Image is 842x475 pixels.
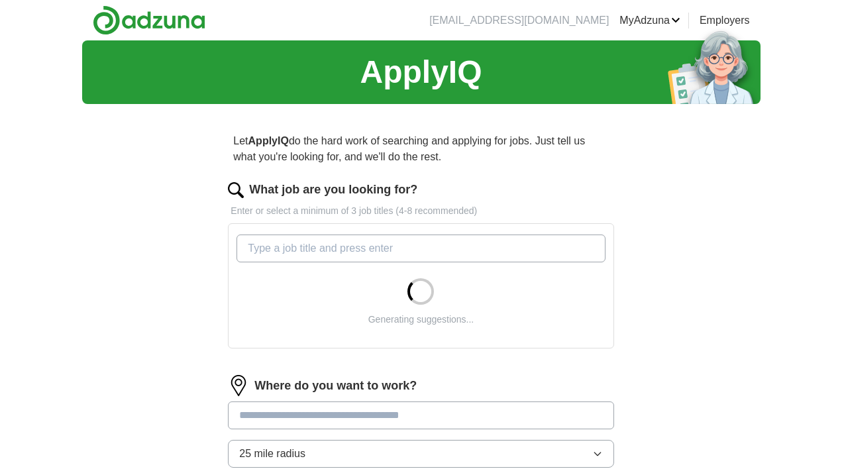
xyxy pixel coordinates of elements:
img: location.png [228,375,249,396]
p: Enter or select a minimum of 3 job titles (4-8 recommended) [228,204,613,218]
button: 25 mile radius [228,440,613,468]
a: Employers [700,13,750,28]
p: Let do the hard work of searching and applying for jobs. Just tell us what you're looking for, an... [228,128,613,170]
label: What job are you looking for? [249,181,417,199]
div: Generating suggestions... [368,313,474,327]
strong: ApplyIQ [248,135,289,146]
img: Adzuna logo [93,5,205,35]
span: 25 mile radius [239,446,305,462]
h1: ApplyIQ [360,48,482,96]
img: search.png [228,182,244,198]
li: [EMAIL_ADDRESS][DOMAIN_NAME] [429,13,609,28]
input: Type a job title and press enter [237,235,605,262]
a: MyAdzuna [619,13,680,28]
label: Where do you want to work? [254,377,417,395]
